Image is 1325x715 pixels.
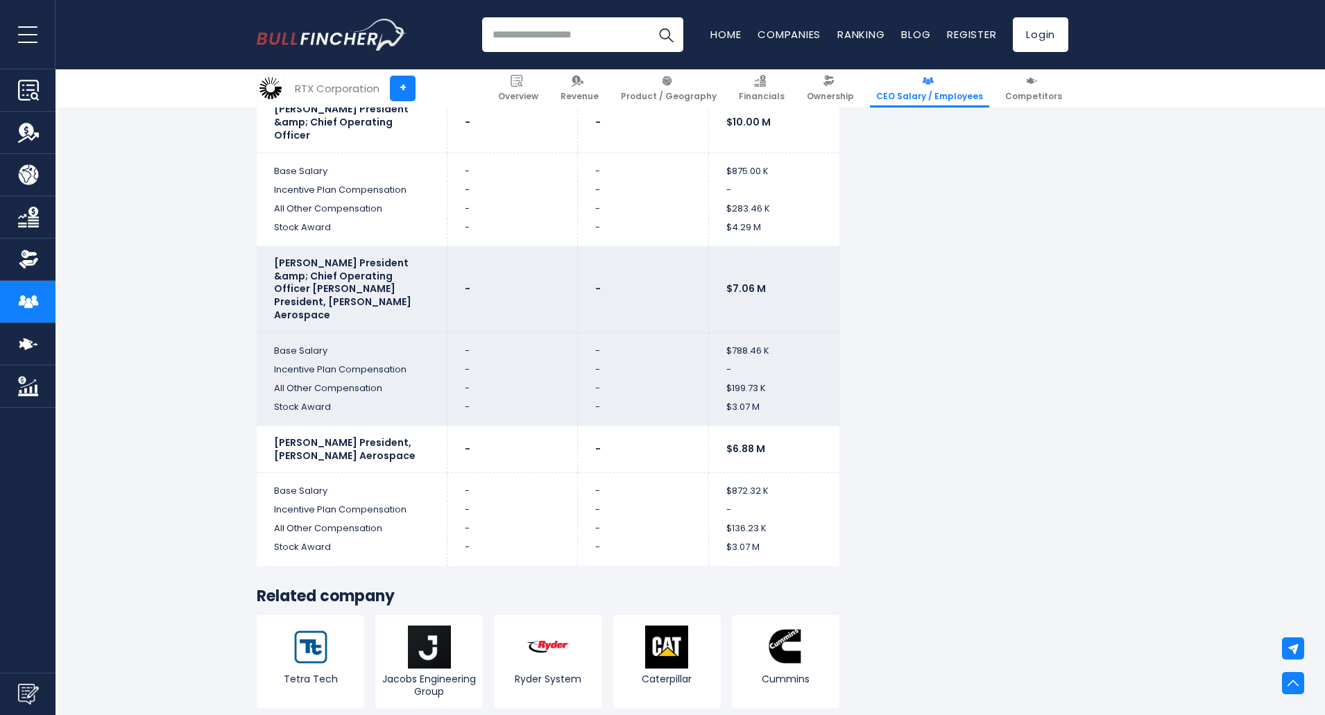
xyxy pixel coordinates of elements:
img: TTEK logo [289,626,332,669]
td: - [447,538,578,566]
td: $136.23 K [708,519,839,538]
a: Ranking [837,27,884,42]
a: Tetra Tech [257,615,364,708]
b: - [595,115,601,129]
a: Competitors [999,69,1068,107]
td: - [578,181,709,200]
span: Tetra Tech [260,673,361,685]
td: $872.32 K [708,473,839,501]
a: Jacobs Engineering Group [375,615,483,708]
a: Home [710,27,741,42]
td: $3.07 M [708,398,839,426]
b: [PERSON_NAME] President, [PERSON_NAME] Aerospace [274,436,416,463]
a: Blog [901,27,930,42]
span: Caterpillar [617,673,717,685]
td: $4.29 M [708,218,839,246]
h3: Related company [257,587,839,607]
td: - [578,361,709,379]
img: CMI logo [764,626,807,669]
a: Ownership [801,69,860,107]
img: RTX logo [257,75,284,101]
b: $6.88 M [726,442,765,456]
td: - [447,473,578,501]
td: $788.46 K [708,333,839,361]
b: - [465,282,470,295]
a: Companies [758,27,821,42]
td: - [708,501,839,519]
img: R logo [527,626,570,669]
b: $10.00 M [726,115,771,129]
td: - [447,379,578,398]
span: Jacobs Engineering Group [379,673,479,698]
td: - [578,501,709,519]
td: - [578,379,709,398]
td: - [578,519,709,538]
a: Caterpillar [613,615,721,708]
button: Search [649,17,683,52]
a: Product / Geography [615,69,723,107]
b: [PERSON_NAME] President &amp; Chief Operating Officer [PERSON_NAME] President, [PERSON_NAME] Aero... [274,256,411,322]
td: Base Salary [257,473,447,501]
a: Go to homepage [257,19,406,51]
td: - [447,200,578,218]
td: All Other Compensation [257,379,447,398]
span: Financials [739,91,785,102]
img: J logo [408,626,451,669]
td: $199.73 K [708,379,839,398]
b: $7.06 M [726,282,766,295]
td: - [708,361,839,379]
a: Cummins [732,615,839,708]
td: - [578,333,709,361]
span: CEO Salary / Employees [876,91,983,102]
td: Stock Award [257,218,447,246]
span: Competitors [1005,91,1062,102]
td: Base Salary [257,153,447,181]
span: Overview [498,91,538,102]
td: - [578,538,709,566]
img: CAT logo [645,626,688,669]
td: - [447,398,578,426]
img: Ownership [18,249,39,270]
td: All Other Compensation [257,200,447,218]
img: Bullfincher logo [257,19,407,51]
span: Ownership [807,91,854,102]
a: Login [1013,17,1068,52]
td: All Other Compensation [257,519,447,538]
b: [PERSON_NAME] President &amp; Chief Operating Officer [274,102,409,142]
td: $3.07 M [708,538,839,566]
td: $875.00 K [708,153,839,181]
b: - [595,282,601,295]
td: - [578,153,709,181]
span: Ryder System [497,673,598,685]
td: Base Salary [257,333,447,361]
td: - [447,361,578,379]
b: - [595,442,601,456]
td: - [578,473,709,501]
b: - [465,115,470,129]
td: Incentive Plan Compensation [257,501,447,519]
span: Cummins [735,673,836,685]
td: Stock Award [257,538,447,566]
td: - [447,333,578,361]
td: - [578,398,709,426]
td: - [447,153,578,181]
span: Product / Geography [621,91,717,102]
a: Ryder System [494,615,601,708]
td: - [447,519,578,538]
td: - [447,501,578,519]
td: Incentive Plan Compensation [257,361,447,379]
td: Incentive Plan Compensation [257,181,447,200]
b: - [465,442,470,456]
a: CEO Salary / Employees [870,69,989,107]
a: Revenue [554,69,605,107]
span: Revenue [561,91,599,102]
td: - [447,218,578,246]
a: Register [947,27,996,42]
a: + [390,76,416,101]
td: - [578,218,709,246]
td: Stock Award [257,398,447,426]
a: Financials [733,69,791,107]
td: - [708,181,839,200]
a: Overview [492,69,545,107]
td: - [578,200,709,218]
